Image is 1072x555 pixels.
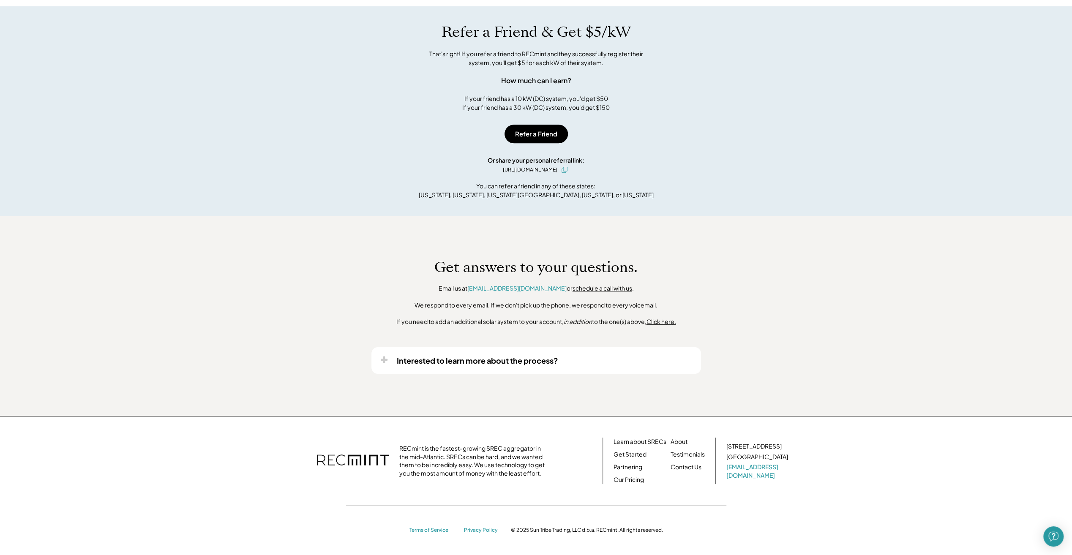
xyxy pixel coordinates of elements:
[671,450,705,459] a: Testimonials
[467,284,567,292] a: [EMAIL_ADDRESS][DOMAIN_NAME]
[1043,526,1064,547] div: Open Intercom Messenger
[646,318,676,325] u: Click here.
[501,76,571,86] div: How much can I earn?
[726,463,790,479] a: [EMAIL_ADDRESS][DOMAIN_NAME]
[505,125,568,143] button: Refer a Friend
[396,318,676,326] div: If you need to add an additional solar system to your account, to the one(s) above,
[614,463,642,471] a: Partnering
[464,527,502,534] a: Privacy Policy
[397,356,558,365] div: Interested to learn more about the process?
[420,49,652,67] div: That's right! If you refer a friend to RECmint and they successfully register their system, you'l...
[726,442,782,451] div: [STREET_ADDRESS]
[671,438,687,446] a: About
[439,284,634,293] div: Email us at or .
[614,438,666,446] a: Learn about SRECs
[573,284,632,292] a: schedule a call with us
[503,166,557,174] div: [URL][DOMAIN_NAME]
[419,182,654,199] div: You can refer a friend in any of these states: [US_STATE], [US_STATE], [US_STATE][GEOGRAPHIC_DATA...
[671,463,701,471] a: Contact Us
[462,94,610,112] div: If your friend has a 10 kW (DC) system, you'd get $50 If your friend has a 30 kW (DC) system, you...
[317,446,389,476] img: recmint-logotype%403x.png
[442,23,631,41] h1: Refer a Friend & Get $5/kW
[415,301,657,310] div: We respond to every email. If we don't pick up the phone, we respond to every voicemail.
[614,450,646,459] a: Get Started
[726,453,788,461] div: [GEOGRAPHIC_DATA]
[399,444,549,477] div: RECmint is the fastest-growing SREC aggregator in the mid-Atlantic. SRECs can be hard, and we wan...
[510,527,663,533] div: © 2025 Sun Tribe Trading, LLC d.b.a. RECmint. All rights reserved.
[564,318,592,325] em: in addition
[488,156,584,165] div: Or share your personal referral link:
[409,527,456,534] a: Terms of Service
[614,476,644,484] a: Our Pricing
[559,165,570,175] button: click to copy
[434,258,638,276] h1: Get answers to your questions.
